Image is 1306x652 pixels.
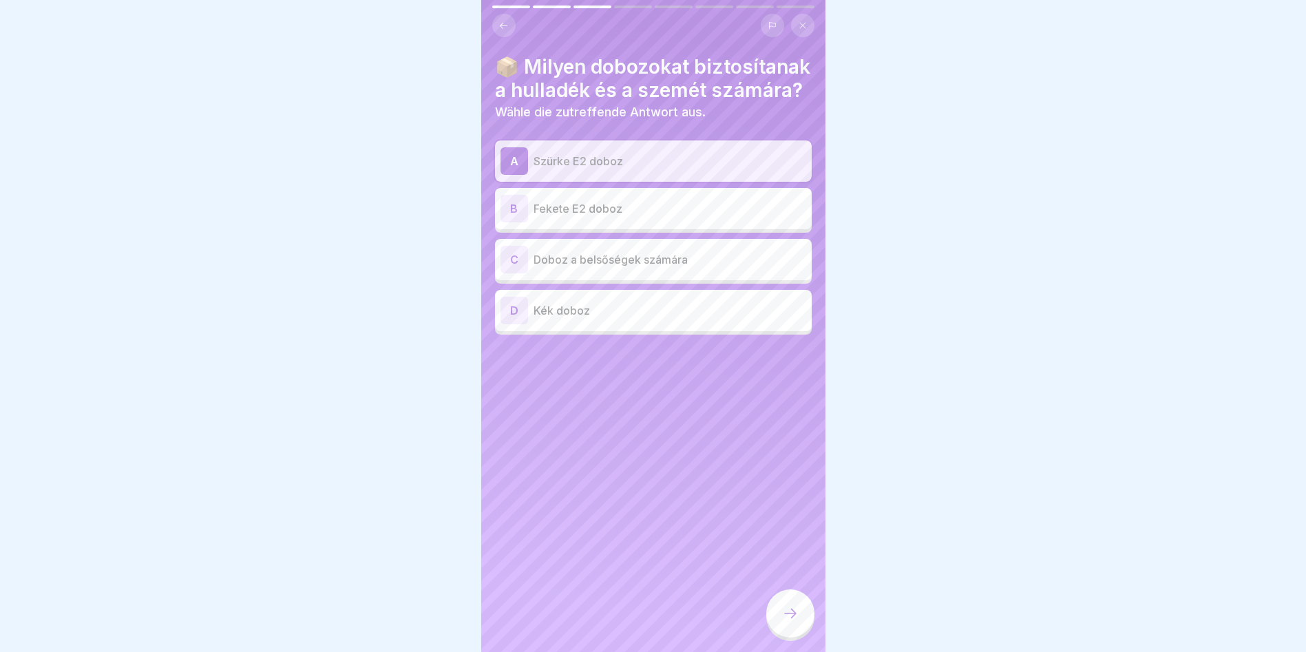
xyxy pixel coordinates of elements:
[534,153,806,169] p: Szürke E2 doboz
[534,302,806,319] p: Kék doboz
[495,105,812,120] p: Wähle die zutreffende Antwort aus.
[534,200,806,217] p: Fekete E2 doboz
[534,251,806,268] p: Doboz a belsőségek számára
[501,147,528,175] div: A
[495,55,812,102] h4: 📦 Milyen dobozokat biztosítanak a hulladék és a szemét számára?
[501,195,528,222] div: B
[501,297,528,324] div: D
[501,246,528,273] div: C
